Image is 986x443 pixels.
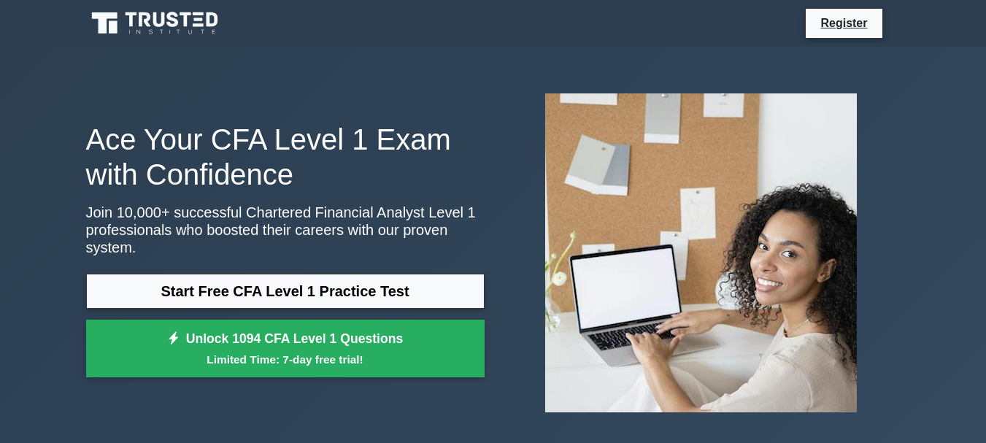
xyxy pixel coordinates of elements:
[86,274,485,309] a: Start Free CFA Level 1 Practice Test
[86,204,485,256] p: Join 10,000+ successful Chartered Financial Analyst Level 1 professionals who boosted their caree...
[86,320,485,378] a: Unlock 1094 CFA Level 1 QuestionsLimited Time: 7-day free trial!
[86,122,485,192] h1: Ace Your CFA Level 1 Exam with Confidence
[104,351,466,368] small: Limited Time: 7-day free trial!
[812,14,876,32] a: Register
